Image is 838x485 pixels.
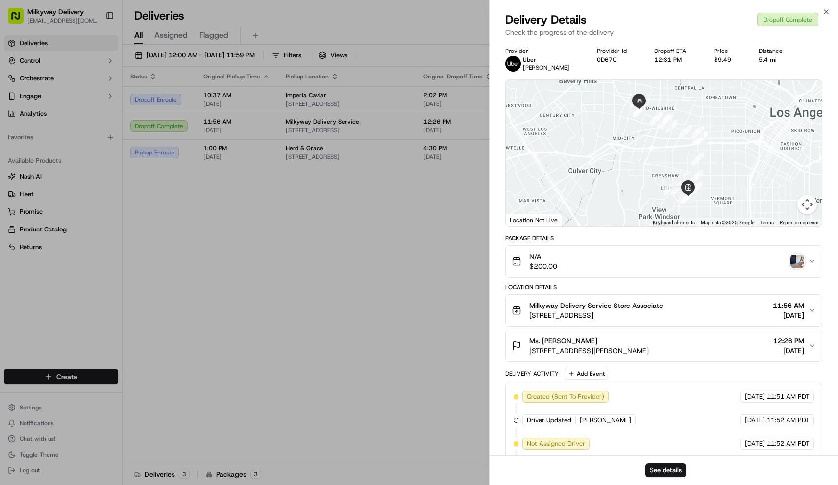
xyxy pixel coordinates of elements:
img: 1736555255976-a54dd68f-1ca7-489b-9aae-adbdc363a1c4 [20,204,27,212]
div: Could you please review why these packages were not delivered: [64,68,173,103]
a: [URL][DOMAIN_NAME]­_R8y86J5QDy5nBLBox26hmU/cfg­_U4p6MistJFfjzwgR24C9WL?taskId=tsk­_M8UjXmWVV28mz9... [15,245,173,288]
div: 9 [692,132,705,145]
span: Map data ©2025 Google [701,220,754,225]
img: Liam S. [10,195,25,210]
span: [PERSON_NAME] [523,64,569,72]
span: Not Assigned Driver [527,439,585,448]
span: 11:56 AM [773,301,804,310]
span: [PERSON_NAME] [31,217,80,225]
span: [DATE] [745,439,765,448]
a: Terms (opens in new tab) [760,220,774,225]
div: Delivery Activity [505,370,559,378]
p: Uber [523,56,569,64]
div: 7 [690,170,703,183]
span: Created (Sent To Provider) [527,392,604,401]
div: 20 [633,103,646,116]
span: Ms. [PERSON_NAME] [529,336,597,346]
button: Ms. [PERSON_NAME][STREET_ADDRESS][PERSON_NAME]12:26 PM[DATE] [506,330,822,361]
span: 9:47 AM [88,217,112,225]
div: 12 [691,126,704,138]
img: uber-new-logo.jpeg [505,56,521,72]
div: Package Details [505,234,823,242]
div: $9.49 [714,56,743,64]
span: 12:26 PM [773,336,804,346]
button: Milkyway Delivery Service Store Associate[STREET_ADDRESS]11:56 AM[DATE] [506,295,822,326]
span: [PERSON_NAME] [580,416,631,425]
p: Check the progress of the delivery [505,27,823,37]
button: Add Event [565,368,608,380]
div: Hello [156,43,173,54]
div: 17 [657,115,670,128]
a: [URL][DOMAIN_NAME]­_aKx2T8FqYk7cy8FH2DVHWv/cfg­_D7owFXT4gJgRaQ8AM9Ehdi?taskId=tsk­_c2bbCHCLTGmwL6... [15,119,173,162]
span: [DATE] [745,416,765,425]
div: 5 [680,191,693,204]
div: 6 [690,182,703,195]
div: 16 [659,114,672,127]
span: N/A [529,252,557,261]
div: Dropoff ETA [654,47,698,55]
div: Location Details [505,283,823,291]
div: Provider Id [597,47,639,55]
div: 11 [694,132,707,145]
img: photo_proof_of_delivery image [790,255,804,268]
button: Keyboard shortcuts [653,219,695,226]
div: 2 [671,182,684,195]
div: 5.4 mi [759,56,794,64]
img: Google [508,213,541,226]
button: N/A$200.00photo_proof_of_delivery image [506,246,822,277]
span: [STREET_ADDRESS][PERSON_NAME] [529,346,649,356]
a: Open this area in Google Maps (opens a new window) [508,213,541,226]
span: [DATE] [745,392,765,401]
div: Price [714,47,743,55]
span: [DATE] [773,346,804,356]
span: 9:47 AM [154,171,178,179]
span: 11:52 AM PDT [767,439,810,448]
div: 13 [679,125,692,138]
p: Hey there! How can I help you [36,196,138,207]
div: 8 [691,153,704,165]
div: 12:31 PM [654,56,698,64]
span: 11:51 AM PDT [767,392,810,401]
button: See details [645,463,686,477]
span: • [82,217,86,225]
div: Distance [759,47,794,55]
div: 18 [650,112,663,125]
button: 0D67C [597,56,616,64]
div: Provider [505,47,581,55]
span: Driver Updated [527,416,571,425]
button: back [10,8,22,20]
span: Milkyway Delivery Service Store Associate [529,301,663,310]
span: [DATE] [773,310,804,320]
div: Location Not Live [506,214,562,226]
span: 11:52 AM PDT [767,416,810,425]
button: Send [170,302,181,314]
a: Report a map error [780,220,819,225]
span: [STREET_ADDRESS] [529,310,663,320]
span: Delivery Details [505,12,587,27]
img: Go home [25,8,37,20]
div: 1 [663,182,676,195]
span: $200.00 [529,261,557,271]
button: Map camera controls [797,195,817,214]
div: 3 [679,186,692,199]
